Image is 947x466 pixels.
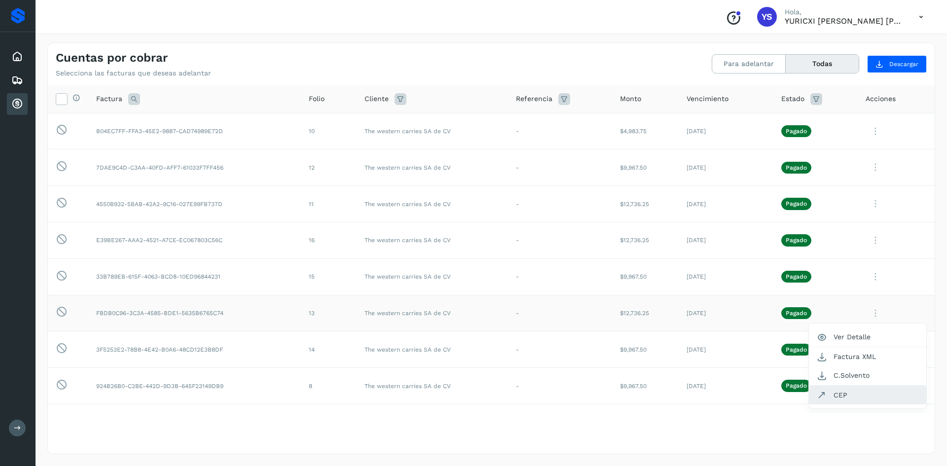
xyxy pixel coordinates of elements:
[809,327,926,347] button: Ver Detalle
[7,70,28,91] div: Embarques
[809,366,926,385] button: C.Solvento
[7,46,28,68] div: Inicio
[7,93,28,115] div: Cuentas por cobrar
[809,347,926,366] button: Factura XML
[809,386,926,404] button: CEP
